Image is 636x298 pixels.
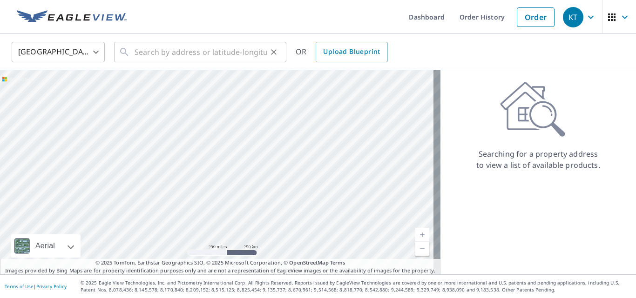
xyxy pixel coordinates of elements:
[517,7,555,27] a: Order
[5,283,34,290] a: Terms of Use
[330,259,345,266] a: Terms
[11,234,81,258] div: Aerial
[323,46,380,58] span: Upload Blueprint
[296,42,388,62] div: OR
[33,234,58,258] div: Aerial
[17,10,127,24] img: EV Logo
[267,46,280,59] button: Clear
[316,42,387,62] a: Upload Blueprint
[415,228,429,242] a: Current Level 5, Zoom In
[135,39,267,65] input: Search by address or latitude-longitude
[415,242,429,256] a: Current Level 5, Zoom Out
[12,39,105,65] div: [GEOGRAPHIC_DATA]
[563,7,583,27] div: KT
[36,283,67,290] a: Privacy Policy
[5,284,67,289] p: |
[95,259,345,267] span: © 2025 TomTom, Earthstar Geographics SIO, © 2025 Microsoft Corporation, ©
[476,148,601,171] p: Searching for a property address to view a list of available products.
[289,259,328,266] a: OpenStreetMap
[81,279,631,293] p: © 2025 Eagle View Technologies, Inc. and Pictometry International Corp. All Rights Reserved. Repo...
